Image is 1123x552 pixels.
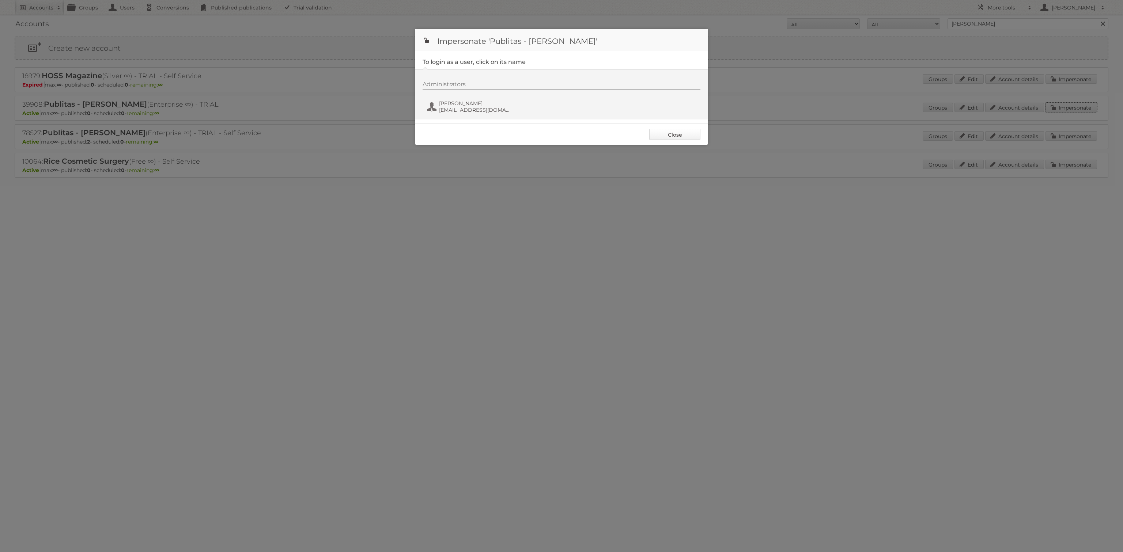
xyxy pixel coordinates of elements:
[439,100,510,107] span: [PERSON_NAME]
[649,129,700,140] a: Close
[426,99,512,114] button: [PERSON_NAME] [EMAIL_ADDRESS][DOMAIN_NAME]
[423,81,700,90] div: Administrators
[439,107,510,113] span: [EMAIL_ADDRESS][DOMAIN_NAME]
[423,58,526,65] legend: To login as a user, click on its name
[415,29,708,51] h1: Impersonate 'Publitas - [PERSON_NAME]'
